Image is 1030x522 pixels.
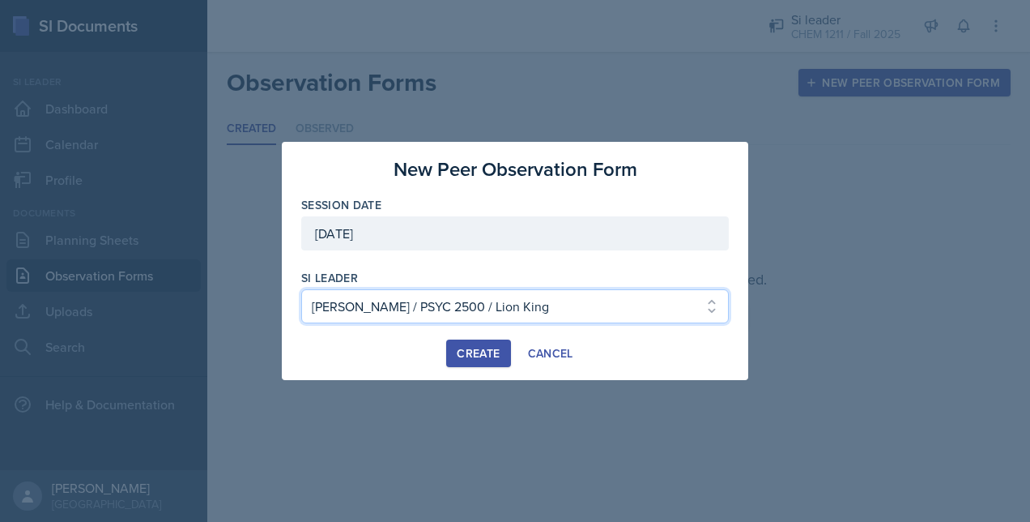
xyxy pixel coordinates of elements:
button: Create [446,340,510,367]
label: Session Date [301,197,381,213]
div: Cancel [528,347,573,360]
div: Create [457,347,500,360]
button: Cancel [517,340,584,367]
h3: New Peer Observation Form [394,155,637,184]
label: si leader [301,270,358,286]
